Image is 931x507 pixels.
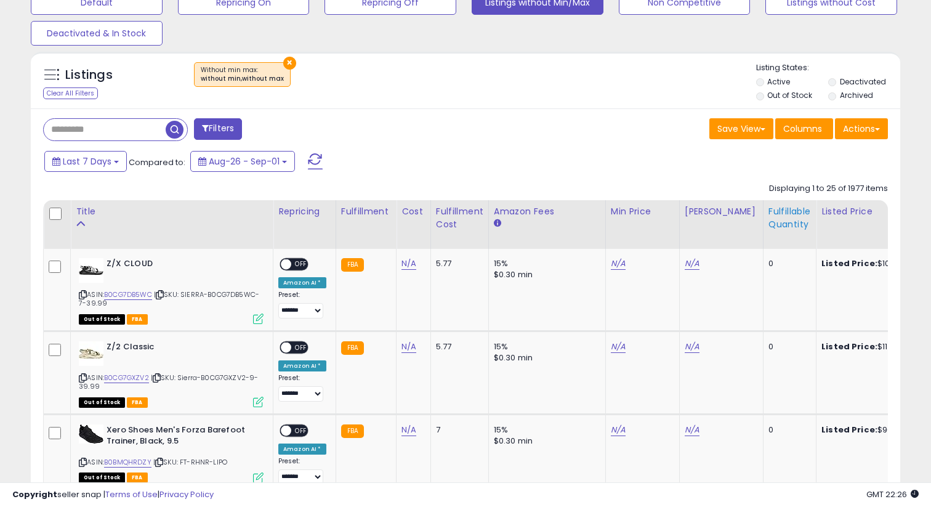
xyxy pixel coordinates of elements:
div: Listed Price [821,205,928,218]
div: Min Price [611,205,674,218]
div: 5.77 [436,258,479,269]
button: Columns [775,118,833,139]
span: FBA [127,397,148,408]
div: ASIN: [79,424,264,482]
button: Deactivated & In Stock [31,21,163,46]
div: without min,without max [201,75,284,83]
a: Terms of Use [105,489,158,500]
div: Repricing [278,205,331,218]
a: N/A [611,341,626,353]
small: FBA [341,258,364,272]
img: 41sIiGaj9QL._SL40_.jpg [79,258,103,283]
a: B0BMQHRDZY [104,457,151,468]
a: B0CG7DB5WC [104,290,152,300]
div: Amazon Fees [494,205,600,218]
span: OFF [291,259,311,270]
a: B0CG7GXZV2 [104,373,149,383]
div: 0 [768,341,807,352]
b: Z/X CLOUD [107,258,256,273]
div: Amazon AI * [278,444,326,455]
div: 15% [494,424,596,436]
a: Privacy Policy [159,489,214,500]
div: Title [76,205,268,218]
img: 31FQpTYYPQL._SL40_.jpg [79,341,103,366]
div: ASIN: [79,341,264,406]
b: Xero Shoes Men's Forza Barefoot Trainer, Black, 9.5 [107,424,256,450]
span: OFF [291,425,311,436]
a: N/A [685,341,699,353]
a: N/A [401,424,416,436]
strong: Copyright [12,489,57,500]
span: 2025-09-9 22:26 GMT [866,489,919,500]
a: N/A [611,424,626,436]
b: Z/2 Classic [107,341,256,356]
div: 5.77 [436,341,479,352]
div: Displaying 1 to 25 of 1977 items [769,183,888,195]
span: | SKU: SIERRA-B0CG7DB5WC-7-39.99 [79,290,259,308]
b: Listed Price: [821,341,877,352]
div: Fulfillment [341,205,391,218]
button: Actions [835,118,888,139]
span: All listings that are currently out of stock and unavailable for purchase on Amazon [79,314,125,325]
div: Fulfillment Cost [436,205,483,231]
button: Filters [194,118,242,140]
div: Preset: [278,374,326,402]
label: Active [767,76,790,87]
div: $90.00 [821,424,924,436]
small: FBA [341,341,364,355]
b: Listed Price: [821,424,877,436]
div: Amazon AI * [278,360,326,371]
span: | SKU: FT-RHNR-LIPO [153,457,227,467]
button: Save View [709,118,773,139]
div: $110.00 [821,341,924,352]
div: ASIN: [79,258,264,323]
small: Amazon Fees. [494,218,501,229]
div: 7 [436,424,479,436]
span: Columns [783,123,822,135]
span: | SKU: Sierra-B0CG7GXZV2-9-39.99 [79,373,259,391]
div: Preset: [278,291,326,318]
a: N/A [685,424,699,436]
div: $0.30 min [494,352,596,363]
div: 15% [494,258,596,269]
span: All listings that are currently out of stock and unavailable for purchase on Amazon [79,397,125,408]
div: 15% [494,341,596,352]
span: FBA [127,314,148,325]
span: Compared to: [129,156,185,168]
a: N/A [611,258,626,270]
div: [PERSON_NAME] [685,205,758,218]
span: Last 7 Days [63,155,111,168]
div: Clear All Filters [43,87,98,99]
b: Listed Price: [821,258,877,269]
h5: Listings [65,67,113,84]
p: Listing States: [756,62,901,74]
label: Out of Stock [767,90,812,100]
div: seller snap | | [12,489,214,501]
button: Last 7 Days [44,151,127,172]
button: Aug-26 - Sep-01 [190,151,295,172]
div: Fulfillable Quantity [768,205,811,231]
label: Archived [840,90,873,100]
small: FBA [341,424,364,438]
div: 0 [768,424,807,436]
span: OFF [291,343,311,353]
div: Preset: [278,457,326,485]
div: $100.00 [821,258,924,269]
a: N/A [401,341,416,353]
button: × [283,57,296,70]
a: N/A [685,258,699,270]
div: Cost [401,205,425,218]
a: N/A [401,258,416,270]
div: $0.30 min [494,436,596,447]
label: Deactivated [840,76,886,87]
div: $0.30 min [494,269,596,280]
div: Amazon AI * [278,277,326,288]
img: 31qFcxN5JiL._SL40_.jpg [79,424,103,444]
span: Aug-26 - Sep-01 [209,155,280,168]
div: 0 [768,258,807,269]
span: Without min max : [201,65,284,84]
